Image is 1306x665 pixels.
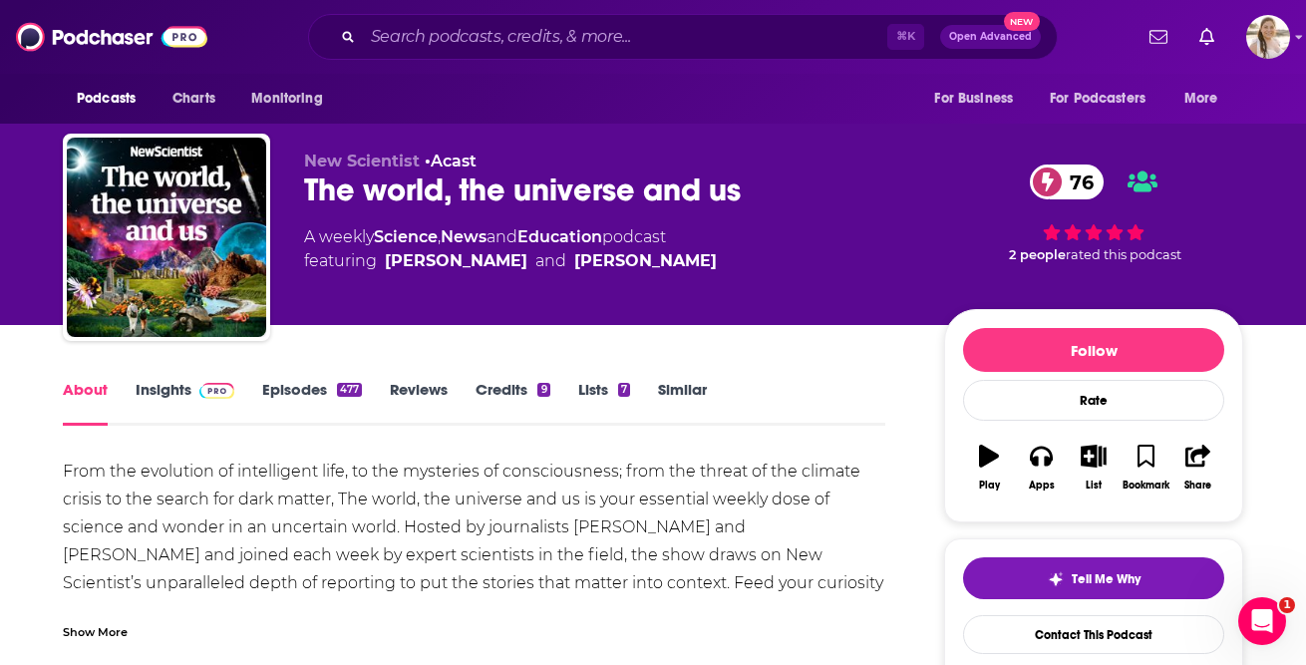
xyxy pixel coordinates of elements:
[63,458,885,653] div: From the evolution of intelligent life, to the mysteries of consciousness; from the threat of the...
[963,432,1015,503] button: Play
[425,152,477,170] span: •
[1170,80,1243,118] button: open menu
[304,225,717,273] div: A weekly podcast
[308,14,1058,60] div: Search podcasts, credits, & more...
[887,24,924,50] span: ⌘ K
[1172,432,1224,503] button: Share
[1037,80,1174,118] button: open menu
[1120,432,1171,503] button: Bookmark
[1015,432,1067,503] button: Apps
[517,227,602,246] a: Education
[487,227,517,246] span: and
[1238,597,1286,645] iframe: Intercom live chat
[1246,15,1290,59] span: Logged in as acquavie
[304,249,717,273] span: featuring
[1246,15,1290,59] img: User Profile
[1142,20,1175,54] a: Show notifications dropdown
[63,380,108,426] a: About
[374,227,438,246] a: Science
[1050,85,1145,113] span: For Podcasters
[199,383,234,399] img: Podchaser Pro
[77,85,136,113] span: Podcasts
[1066,247,1181,262] span: rated this podcast
[441,227,487,246] a: News
[237,80,348,118] button: open menu
[949,32,1032,42] span: Open Advanced
[963,380,1224,421] div: Rate
[1030,165,1104,199] a: 76
[1123,480,1169,492] div: Bookmark
[1086,480,1102,492] div: List
[963,557,1224,599] button: tell me why sparkleTell Me Why
[160,80,227,118] a: Charts
[934,85,1013,113] span: For Business
[535,249,566,273] span: and
[920,80,1038,118] button: open menu
[944,152,1243,275] div: 76 2 peoplerated this podcast
[1184,480,1211,492] div: Share
[431,152,477,170] a: Acast
[390,380,448,426] a: Reviews
[63,80,162,118] button: open menu
[136,380,234,426] a: InsightsPodchaser Pro
[438,227,441,246] span: ,
[979,480,1000,492] div: Play
[1029,480,1055,492] div: Apps
[16,18,207,56] img: Podchaser - Follow, Share and Rate Podcasts
[1072,571,1141,587] span: Tell Me Why
[537,383,549,397] div: 9
[385,249,527,273] a: Rowan Hooper
[1048,571,1064,587] img: tell me why sparkle
[618,383,630,397] div: 7
[337,383,362,397] div: 477
[476,380,549,426] a: Credits9
[940,25,1041,49] button: Open AdvancedNew
[574,249,717,273] a: Penny Sarchet
[251,85,322,113] span: Monitoring
[1279,597,1295,613] span: 1
[1050,165,1104,199] span: 76
[67,138,266,337] img: The world, the universe and us
[1191,20,1222,54] a: Show notifications dropdown
[1068,432,1120,503] button: List
[963,615,1224,654] a: Contact This Podcast
[1009,247,1066,262] span: 2 people
[1246,15,1290,59] button: Show profile menu
[1004,12,1040,31] span: New
[963,328,1224,372] button: Follow
[658,380,707,426] a: Similar
[578,380,630,426] a: Lists7
[1184,85,1218,113] span: More
[172,85,215,113] span: Charts
[304,152,420,170] span: New Scientist
[262,380,362,426] a: Episodes477
[363,21,887,53] input: Search podcasts, credits, & more...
